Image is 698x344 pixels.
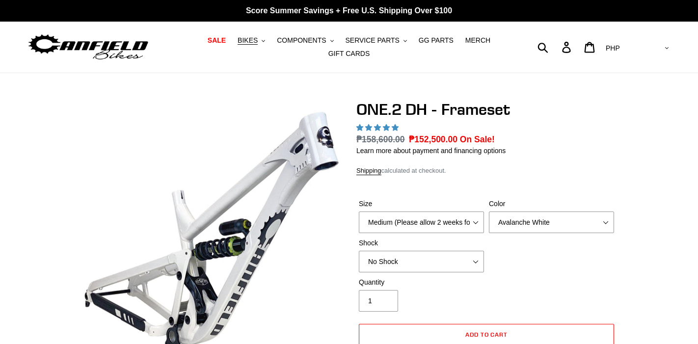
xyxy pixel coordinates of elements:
[409,134,457,144] span: ₱152,500.00
[356,100,617,119] h1: ONE.2 DH - Frameset
[238,36,258,45] span: BIKES
[356,124,401,132] span: 5.00 stars
[465,331,508,338] span: Add to cart
[345,36,399,45] span: SERVICE PARTS
[460,133,495,146] span: On Sale!
[460,34,495,47] a: MERCH
[465,36,490,45] span: MERCH
[277,36,326,45] span: COMPONENTS
[323,47,375,60] a: GIFT CARDS
[359,238,484,248] label: Shock
[272,34,338,47] button: COMPONENTS
[359,277,484,288] label: Quantity
[359,199,484,209] label: Size
[419,36,454,45] span: GG PARTS
[340,34,411,47] button: SERVICE PARTS
[543,36,568,58] input: Search
[489,199,614,209] label: Color
[356,134,405,144] s: ₱158,600.00
[356,167,381,175] a: Shipping
[27,32,150,63] img: Canfield Bikes
[233,34,270,47] button: BIKES
[356,147,506,155] a: Learn more about payment and financing options
[414,34,458,47] a: GG PARTS
[203,34,231,47] a: SALE
[328,50,370,58] span: GIFT CARDS
[356,166,617,176] div: calculated at checkout.
[208,36,226,45] span: SALE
